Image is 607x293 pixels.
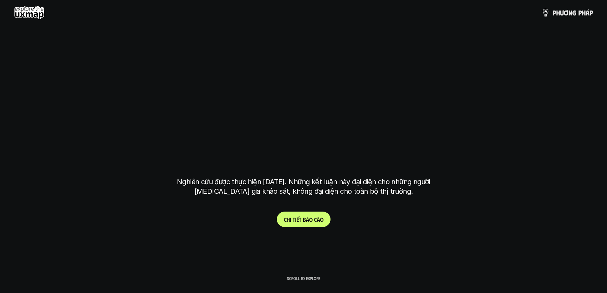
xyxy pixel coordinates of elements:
span: p [578,9,582,16]
p: Nghiên cứu được thực hiện [DATE]. Những kết luận này đại diện cho những người [MEDICAL_DATA] gia ... [172,177,435,196]
span: c [314,216,317,223]
span: p [589,9,593,16]
span: h [556,9,560,16]
span: h [582,9,586,16]
span: t [299,216,301,223]
span: i [295,216,296,223]
span: t [293,216,295,223]
span: p [553,9,556,16]
span: o [309,216,313,223]
h1: tại [GEOGRAPHIC_DATA] [179,138,429,168]
h1: phạm vi công việc của [175,83,432,112]
a: Chitiếtbáocáo [277,212,331,227]
span: g [572,9,576,16]
span: h [287,216,290,223]
span: n [568,9,572,16]
span: o [320,216,323,223]
span: C [284,216,287,223]
a: phươngpháp [541,6,593,20]
span: á [306,216,309,223]
span: b [303,216,306,223]
span: i [290,216,291,223]
span: á [586,9,589,16]
span: ơ [564,9,568,16]
h6: Kết quả nghiên cứu [279,67,333,75]
span: á [317,216,320,223]
span: ế [296,216,299,223]
p: Scroll to explore [287,276,320,281]
span: ư [560,9,564,16]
